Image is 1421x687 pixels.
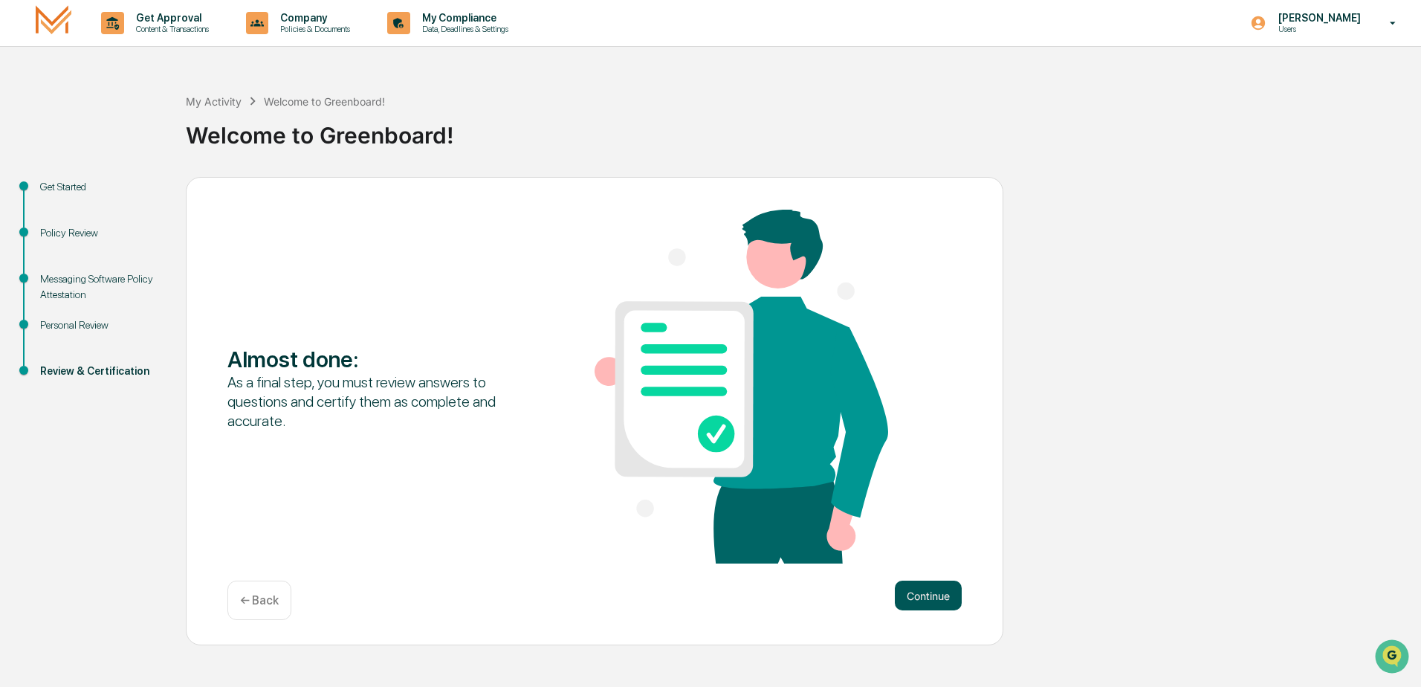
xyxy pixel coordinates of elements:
img: 1746055101610-c473b297-6a78-478c-a979-82029cc54cd1 [15,114,42,141]
p: ← Back [240,593,279,607]
div: Personal Review [40,317,162,333]
button: Start new chat [253,118,271,136]
div: Review & Certification [40,364,162,379]
p: Content & Transactions [124,24,216,34]
span: Preclearance [30,187,96,202]
p: Company [268,12,357,24]
p: Users [1266,24,1368,34]
a: Powered byPylon [105,251,180,263]
p: Policies & Documents [268,24,357,34]
div: Start new chat [51,114,244,129]
p: Get Approval [124,12,216,24]
span: Attestations [123,187,184,202]
div: Welcome to Greenboard! [264,95,385,108]
div: 🖐️ [15,189,27,201]
img: Almost done [595,210,888,564]
div: Almost done : [227,346,521,372]
div: As a final step, you must review answers to questions and certify them as complete and accurate. [227,372,521,430]
a: 🔎Data Lookup [9,210,100,236]
a: 🗄️Attestations [102,181,190,208]
p: Data, Deadlines & Settings [410,24,516,34]
div: My Activity [186,95,242,108]
div: Get Started [40,179,162,195]
p: [PERSON_NAME] [1266,12,1368,24]
div: Messaging Software Policy Attestation [40,271,162,303]
div: Welcome to Greenboard! [186,110,1414,149]
div: 🗄️ [108,189,120,201]
button: Continue [895,581,962,610]
div: Policy Review [40,225,162,241]
a: 🖐️Preclearance [9,181,102,208]
div: 🔎 [15,217,27,229]
div: We're available if you need us! [51,129,188,141]
span: Pylon [148,252,180,263]
p: How can we help? [15,31,271,55]
span: Data Lookup [30,216,94,230]
iframe: Open customer support [1373,638,1414,678]
p: My Compliance [410,12,516,24]
img: logo [36,5,71,40]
